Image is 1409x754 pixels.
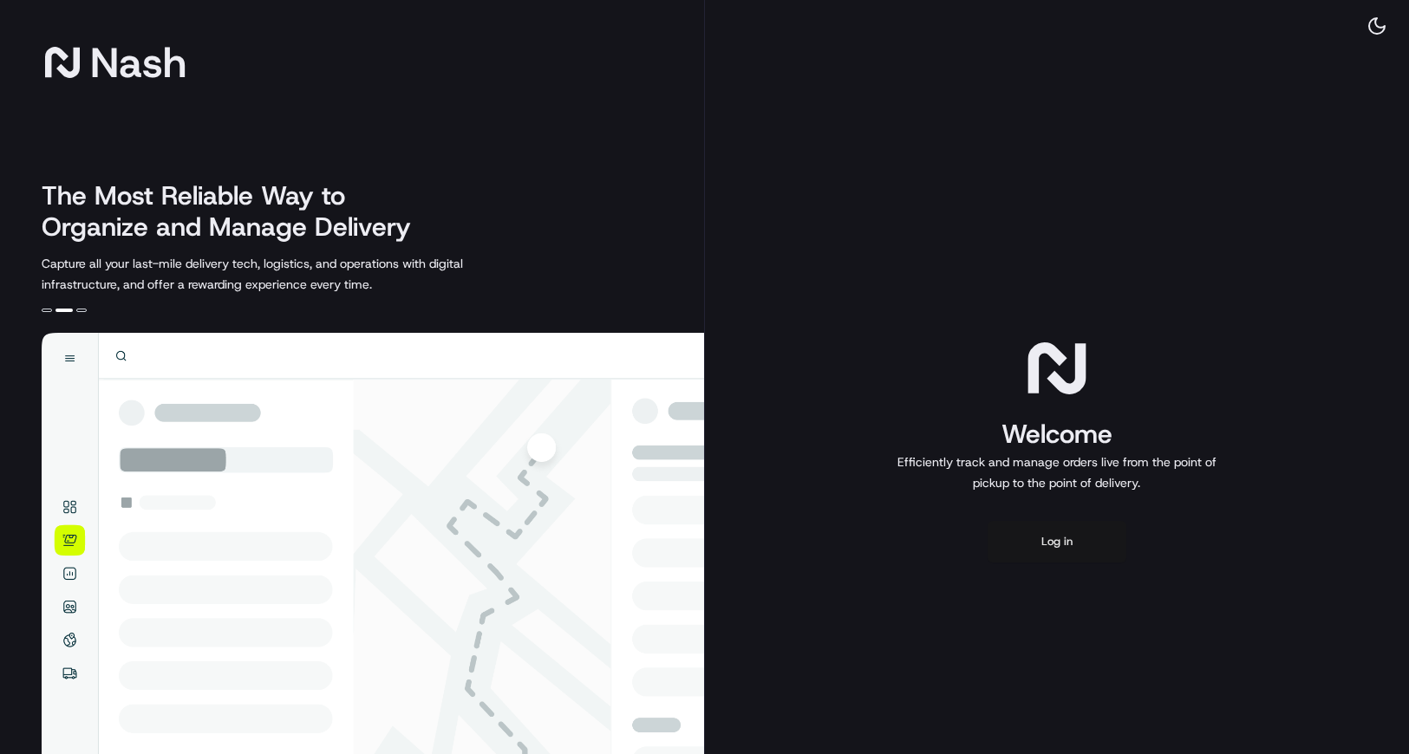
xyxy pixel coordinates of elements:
span: Nash [90,45,186,80]
h2: The Most Reliable Way to Organize and Manage Delivery [42,180,430,243]
p: Capture all your last-mile delivery tech, logistics, and operations with digital infrastructure, ... [42,253,541,295]
h1: Welcome [890,417,1223,452]
button: Log in [988,521,1126,562]
p: Efficiently track and manage orders live from the point of pickup to the point of delivery. [890,452,1223,493]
